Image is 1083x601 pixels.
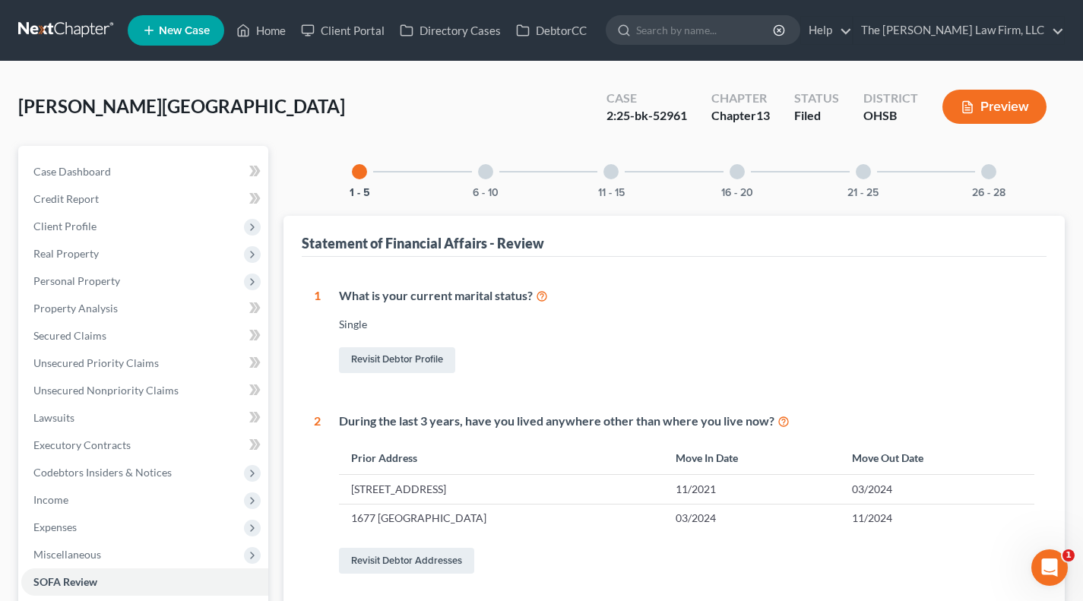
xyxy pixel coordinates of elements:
div: 2:25-bk-52961 [606,107,687,125]
span: Client Profile [33,220,97,232]
div: OHSB [863,107,918,125]
span: SOFA Review [33,575,97,588]
span: Personal Property [33,274,120,287]
span: Income [33,493,68,506]
th: Prior Address [339,441,663,474]
a: Home [229,17,293,44]
a: The [PERSON_NAME] Law Firm, LLC [853,17,1064,44]
button: 21 - 25 [847,188,879,198]
a: Lawsuits [21,404,268,432]
a: Help [801,17,852,44]
span: Lawsuits [33,411,74,424]
a: Property Analysis [21,295,268,322]
button: Preview [942,90,1047,124]
div: 1 [314,287,321,376]
th: Move In Date [663,441,840,474]
input: Search by name... [636,16,775,44]
div: 2 [314,413,321,577]
div: Filed [794,107,839,125]
a: Unsecured Priority Claims [21,350,268,377]
a: DebtorCC [508,17,594,44]
th: Move Out Date [840,441,1034,474]
span: Miscellaneous [33,548,101,561]
button: 11 - 15 [598,188,625,198]
span: 13 [756,108,770,122]
a: Revisit Debtor Profile [339,347,455,373]
span: Expenses [33,520,77,533]
div: Case [606,90,687,107]
span: Unsecured Nonpriority Claims [33,384,179,397]
td: 11/2024 [840,504,1034,533]
a: Revisit Debtor Addresses [339,548,474,574]
button: 6 - 10 [473,188,499,198]
div: During the last 3 years, have you lived anywhere other than where you live now? [339,413,1034,430]
div: Status [794,90,839,107]
span: New Case [159,25,210,36]
div: What is your current marital status? [339,287,1034,305]
button: 1 - 5 [350,188,370,198]
a: Directory Cases [392,17,508,44]
span: Case Dashboard [33,165,111,178]
span: Credit Report [33,192,99,205]
td: 1677 [GEOGRAPHIC_DATA] [339,504,663,533]
span: Codebtors Insiders & Notices [33,466,172,479]
td: [STREET_ADDRESS] [339,475,663,504]
span: [PERSON_NAME][GEOGRAPHIC_DATA] [18,95,345,117]
button: 26 - 28 [972,188,1005,198]
a: Case Dashboard [21,158,268,185]
a: Executory Contracts [21,432,268,459]
div: District [863,90,918,107]
a: Credit Report [21,185,268,213]
td: 03/2024 [663,504,840,533]
span: Secured Claims [33,329,106,342]
td: 11/2021 [663,475,840,504]
td: 03/2024 [840,475,1034,504]
div: Single [339,317,1034,332]
button: 16 - 20 [721,188,753,198]
div: Chapter [711,107,770,125]
div: Chapter [711,90,770,107]
a: Unsecured Nonpriority Claims [21,377,268,404]
div: Statement of Financial Affairs - Review [302,234,544,252]
span: Unsecured Priority Claims [33,356,159,369]
a: Secured Claims [21,322,268,350]
span: Executory Contracts [33,438,131,451]
span: 1 [1062,549,1075,561]
a: SOFA Review [21,568,268,596]
span: Real Property [33,247,99,260]
iframe: Intercom live chat [1031,549,1068,586]
a: Client Portal [293,17,392,44]
span: Property Analysis [33,302,118,315]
